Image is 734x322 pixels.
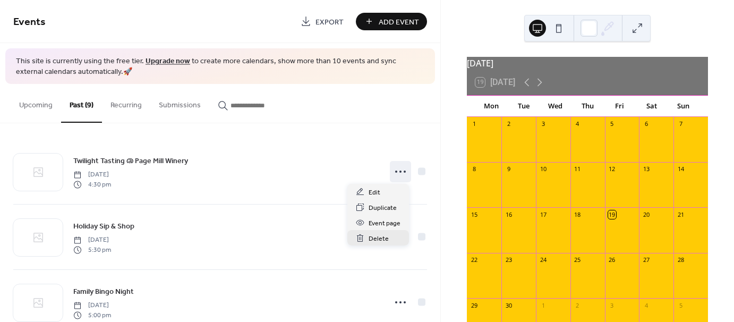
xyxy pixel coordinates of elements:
div: 29 [470,301,478,309]
div: 3 [539,120,547,128]
div: 28 [677,256,685,264]
div: [DATE] [467,57,708,70]
div: 12 [608,165,616,173]
div: 10 [539,165,547,173]
div: 17 [539,210,547,218]
span: [DATE] [73,235,111,245]
div: Sat [635,96,667,117]
div: 4 [574,120,582,128]
span: This site is currently using the free tier. to create more calendars, show more than 10 events an... [16,56,424,77]
div: 3 [608,301,616,309]
span: 5:30 pm [73,245,111,255]
div: 11 [574,165,582,173]
div: 8 [470,165,478,173]
div: 5 [677,301,685,309]
div: 25 [574,256,582,264]
span: [DATE] [73,170,111,180]
div: 22 [470,256,478,264]
div: 30 [505,301,513,309]
a: Export [293,13,352,30]
div: 27 [642,256,650,264]
div: Mon [475,96,507,117]
div: 24 [539,256,547,264]
div: 4 [642,301,650,309]
div: 19 [608,210,616,218]
div: Wed [540,96,571,117]
span: 4:30 pm [73,180,111,189]
button: Recurring [102,84,150,122]
div: Tue [507,96,539,117]
span: Export [315,16,344,28]
div: 2 [574,301,582,309]
div: 5 [608,120,616,128]
div: 20 [642,210,650,218]
a: Upgrade now [146,54,190,69]
span: Events [13,12,46,32]
div: 7 [677,120,685,128]
div: Fri [603,96,635,117]
div: 18 [574,210,582,218]
div: 23 [505,256,513,264]
div: 13 [642,165,650,173]
div: 14 [677,165,685,173]
div: 21 [677,210,685,218]
div: 16 [505,210,513,218]
div: 9 [505,165,513,173]
span: [DATE] [73,301,111,310]
a: Holiday Sip & Shop [73,220,134,232]
span: Duplicate [369,202,397,214]
div: 1 [539,301,547,309]
span: Add Event [379,16,419,28]
button: Past (9) [61,84,102,123]
a: Family Bingo Night [73,285,134,298]
span: Holiday Sip & Shop [73,221,134,232]
div: 6 [642,120,650,128]
span: Edit [369,187,380,198]
span: 5:00 pm [73,310,111,320]
a: Twilight Tasting @ Page Mill Winery [73,155,188,167]
div: 1 [470,120,478,128]
div: Sun [668,96,699,117]
div: Thu [571,96,603,117]
button: Submissions [150,84,209,122]
span: Twilight Tasting @ Page Mill Winery [73,156,188,167]
button: Upcoming [11,84,61,122]
span: Delete [369,233,389,244]
span: Family Bingo Night [73,286,134,298]
div: 15 [470,210,478,218]
div: 26 [608,256,616,264]
span: Event page [369,218,400,229]
button: Add Event [356,13,427,30]
div: 2 [505,120,513,128]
